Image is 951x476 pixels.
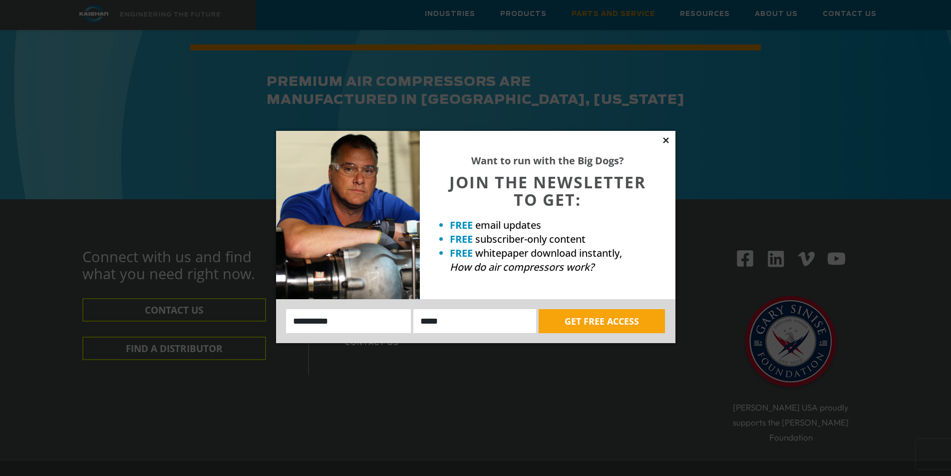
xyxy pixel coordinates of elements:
[450,232,473,246] strong: FREE
[475,246,622,260] span: whitepaper download instantly,
[661,136,670,145] button: Close
[286,309,411,333] input: Name:
[450,218,473,232] strong: FREE
[413,309,536,333] input: Email
[475,218,541,232] span: email updates
[539,309,665,333] button: GET FREE ACCESS
[450,246,473,260] strong: FREE
[450,260,594,274] em: How do air compressors work?
[475,232,586,246] span: subscriber-only content
[471,154,624,167] strong: Want to run with the Big Dogs?
[449,171,646,210] span: JOIN THE NEWSLETTER TO GET:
